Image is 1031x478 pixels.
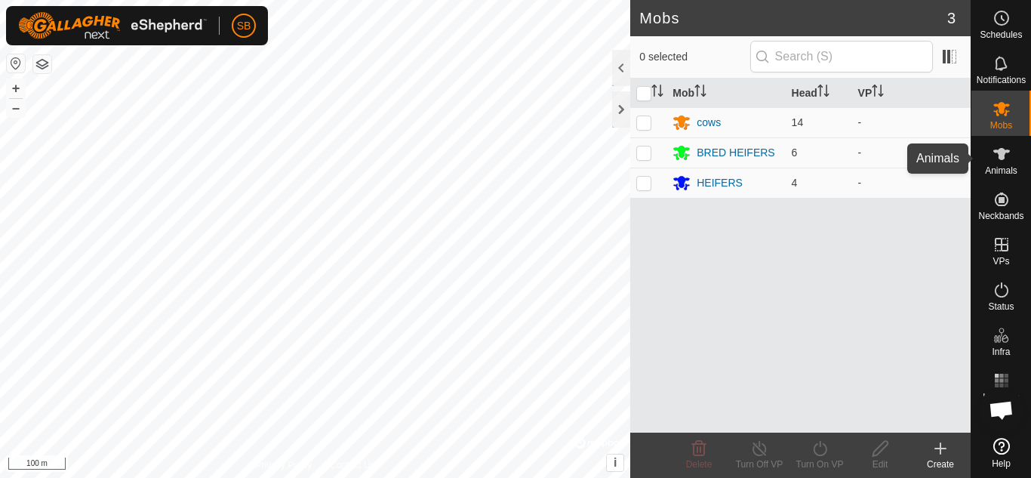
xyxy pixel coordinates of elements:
[7,54,25,72] button: Reset Map
[697,145,774,161] div: BRED HEIFERS
[330,458,374,472] a: Contact Us
[852,107,971,137] td: -
[697,115,721,131] div: cows
[639,9,947,27] h2: Mobs
[817,87,829,99] p-sorticon: Activate to sort
[792,146,798,159] span: 6
[993,257,1009,266] span: VPs
[947,7,956,29] span: 3
[872,87,884,99] p-sorticon: Activate to sort
[852,137,971,168] td: -
[256,458,312,472] a: Privacy Policy
[7,99,25,117] button: –
[978,211,1023,220] span: Neckbands
[792,177,798,189] span: 4
[33,55,51,73] button: Map Layers
[18,12,207,39] img: Gallagher Logo
[614,456,617,469] span: i
[686,459,712,470] span: Delete
[910,458,971,471] div: Create
[985,166,1017,175] span: Animals
[980,30,1022,39] span: Schedules
[792,116,804,128] span: 14
[789,458,850,471] div: Turn On VP
[971,432,1031,474] a: Help
[7,79,25,97] button: +
[694,87,706,99] p-sorticon: Activate to sort
[666,79,785,108] th: Mob
[750,41,933,72] input: Search (S)
[786,79,852,108] th: Head
[852,79,971,108] th: VP
[237,18,251,34] span: SB
[729,458,789,471] div: Turn Off VP
[979,387,1024,433] div: Open chat
[651,87,663,99] p-sorticon: Activate to sort
[852,168,971,198] td: -
[697,175,743,191] div: HEIFERS
[983,393,1020,402] span: Heatmap
[992,347,1010,356] span: Infra
[639,49,749,65] span: 0 selected
[607,455,623,471] button: i
[992,459,1011,468] span: Help
[977,76,1026,85] span: Notifications
[990,121,1012,130] span: Mobs
[988,302,1014,311] span: Status
[850,458,910,471] div: Edit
